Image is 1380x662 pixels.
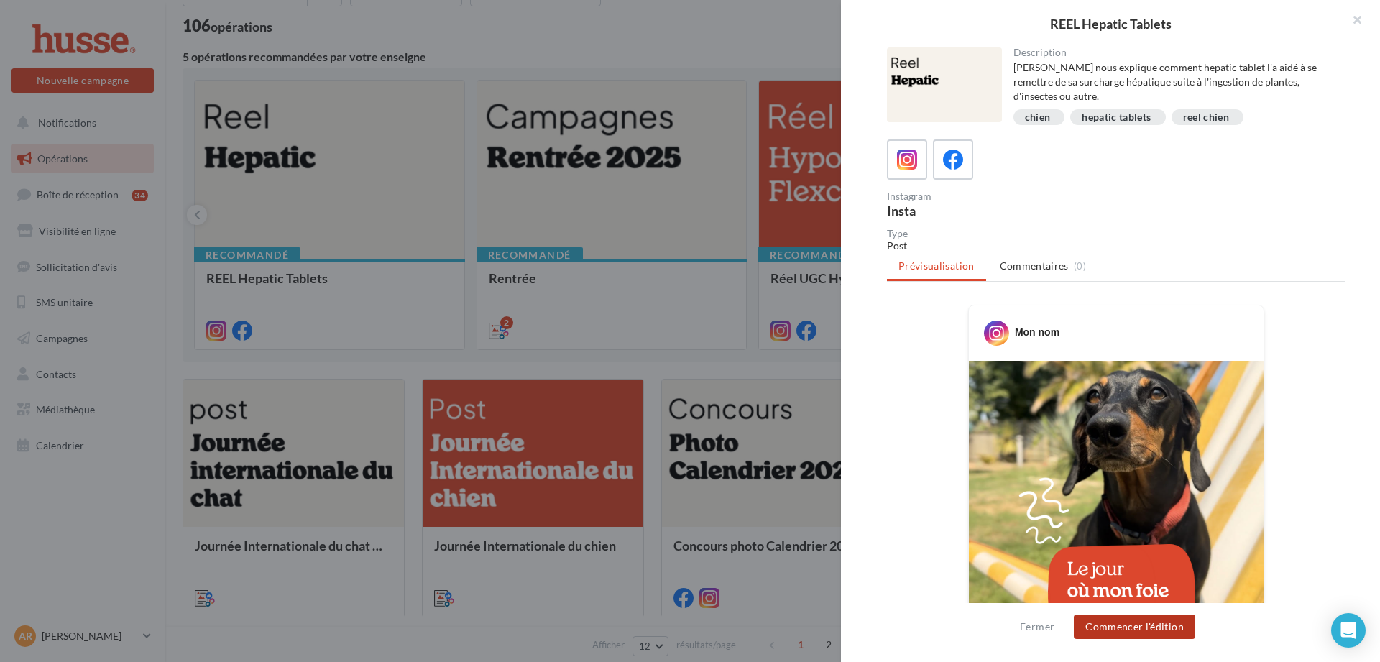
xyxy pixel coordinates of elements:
div: Post [887,239,1345,253]
div: reel chien [1183,112,1230,123]
div: Insta [887,204,1110,217]
div: REEL Hepatic Tablets [864,17,1357,30]
button: Commencer l'édition [1074,615,1195,639]
div: [PERSON_NAME] nous explique comment hepatic tablet l'a aidé à se remettre de sa surcharge hépatiq... [1013,60,1335,104]
div: hepatic tablets [1082,112,1151,123]
div: chien [1025,112,1051,123]
div: Open Intercom Messenger [1331,613,1366,648]
span: (0) [1074,260,1086,272]
div: Description [1013,47,1335,58]
div: Mon nom [1015,325,1059,339]
span: Commentaires [1000,259,1069,273]
div: Instagram [887,191,1110,201]
div: Type [887,229,1345,239]
button: Fermer [1014,618,1060,635]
